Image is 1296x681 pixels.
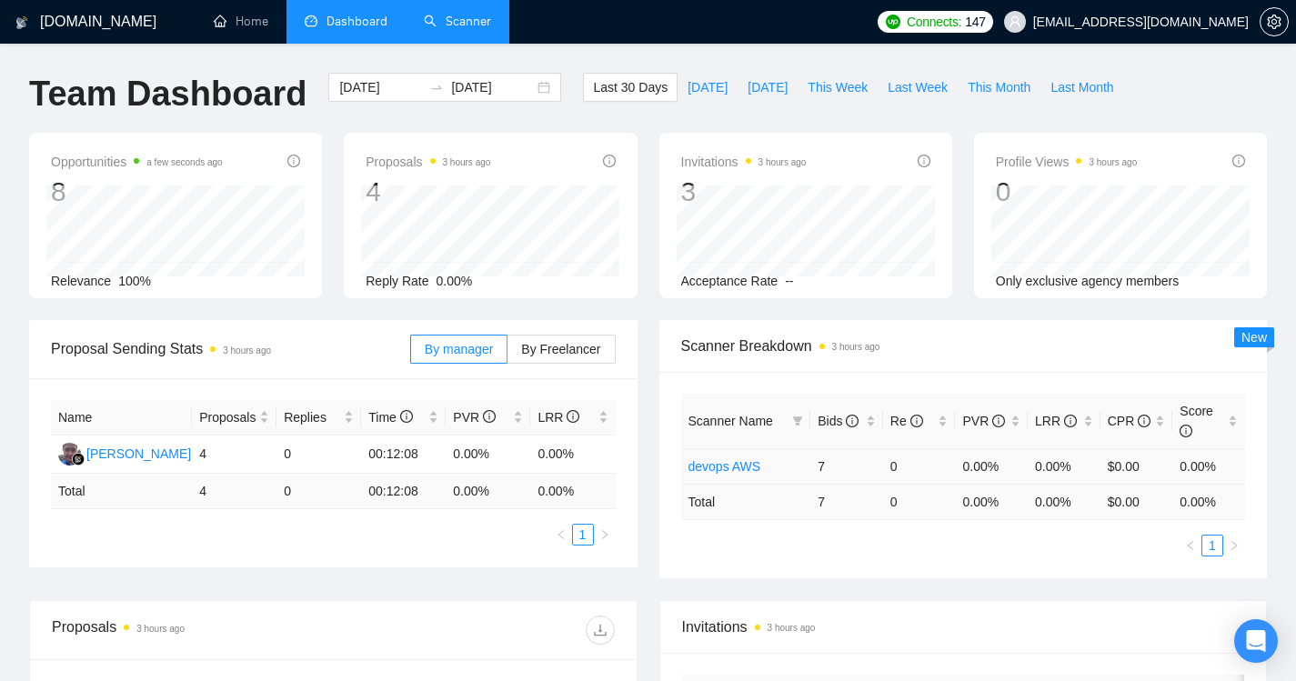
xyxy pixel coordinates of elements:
[1100,484,1173,519] td: $ 0.00
[965,12,985,32] span: 147
[366,175,490,209] div: 4
[678,73,738,102] button: [DATE]
[587,623,614,637] span: download
[1223,535,1245,556] button: right
[593,77,668,97] span: Last 30 Days
[446,474,530,509] td: 0.00 %
[888,77,948,97] span: Last Week
[223,346,271,356] time: 3 hours ago
[52,616,333,645] div: Proposals
[968,77,1030,97] span: This Month
[276,400,361,436] th: Replies
[1260,7,1289,36] button: setting
[681,484,811,519] td: Total
[1180,535,1201,556] button: left
[992,415,1005,427] span: info-circle
[798,73,878,102] button: This Week
[530,436,615,474] td: 0.00%
[366,151,490,173] span: Proposals
[1180,535,1201,556] li: Previous Page
[768,623,816,633] time: 3 hours ago
[1260,15,1289,29] a: setting
[789,407,807,435] span: filter
[429,80,444,95] span: to
[955,484,1028,519] td: 0.00 %
[1172,448,1245,484] td: 0.00%
[1172,484,1245,519] td: 0.00 %
[883,484,956,519] td: 0
[214,14,268,29] a: homeHome
[996,274,1180,288] span: Only exclusive agency members
[878,73,958,102] button: Last Week
[572,524,594,546] li: 1
[1035,414,1077,428] span: LRR
[453,410,496,425] span: PVR
[681,274,779,288] span: Acceptance Rate
[29,73,306,115] h1: Team Dashboard
[483,410,496,423] span: info-circle
[792,416,803,426] span: filter
[996,151,1138,173] span: Profile Views
[1064,415,1077,427] span: info-circle
[339,77,422,97] input: Start date
[586,616,615,645] button: download
[1050,77,1113,97] span: Last Month
[556,529,567,540] span: left
[58,443,81,466] img: E
[366,274,428,288] span: Reply Rate
[818,414,859,428] span: Bids
[437,274,473,288] span: 0.00%
[886,15,900,29] img: upwork-logo.png
[738,73,798,102] button: [DATE]
[1108,414,1150,428] span: CPR
[955,448,1028,484] td: 0.00%
[1100,448,1173,484] td: $0.00
[136,624,185,634] time: 3 hours ago
[1185,540,1196,551] span: left
[907,12,961,32] span: Connects:
[1201,535,1223,556] li: 1
[883,448,956,484] td: 0
[958,73,1040,102] button: This Month
[962,414,1005,428] span: PVR
[58,446,191,460] a: E[PERSON_NAME]
[146,157,222,167] time: a few seconds ago
[118,274,151,288] span: 100%
[1089,157,1137,167] time: 3 hours ago
[1040,73,1123,102] button: Last Month
[594,524,616,546] li: Next Page
[51,337,410,360] span: Proposal Sending Stats
[1028,448,1100,484] td: 0.00%
[1234,619,1278,663] div: Open Intercom Messenger
[1138,415,1150,427] span: info-circle
[284,407,340,427] span: Replies
[72,453,85,466] img: gigradar-bm.png
[594,524,616,546] button: right
[361,474,446,509] td: 00:12:08
[1229,540,1240,551] span: right
[550,524,572,546] button: left
[810,448,883,484] td: 7
[910,415,923,427] span: info-circle
[810,484,883,519] td: 7
[446,436,530,474] td: 0.00%
[51,175,223,209] div: 8
[451,77,534,97] input: End date
[1261,15,1288,29] span: setting
[1223,535,1245,556] li: Next Page
[996,175,1138,209] div: 0
[287,155,300,167] span: info-circle
[429,80,444,95] span: swap-right
[1241,330,1267,345] span: New
[15,8,28,37] img: logo
[573,525,593,545] a: 1
[51,274,111,288] span: Relevance
[305,15,317,27] span: dashboard
[276,436,361,474] td: 0
[748,77,788,97] span: [DATE]
[599,529,610,540] span: right
[681,335,1246,357] span: Scanner Breakdown
[361,436,446,474] td: 00:12:08
[443,157,491,167] time: 3 hours ago
[199,407,256,427] span: Proposals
